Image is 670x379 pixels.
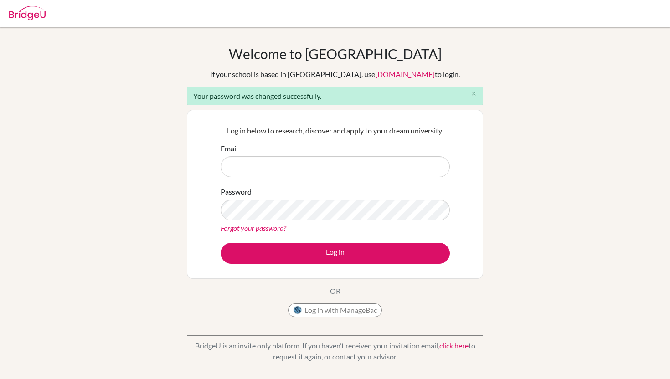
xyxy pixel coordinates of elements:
button: Log in with ManageBac [288,303,382,317]
div: If your school is based in [GEOGRAPHIC_DATA], use to login. [210,69,460,80]
button: Close [464,87,483,101]
a: [DOMAIN_NAME] [375,70,435,78]
button: Log in [221,243,450,264]
a: click here [439,341,469,350]
img: Bridge-U [9,6,46,20]
label: Password [221,186,252,197]
label: Email [221,143,238,154]
div: Your password was changed successfully. [187,87,483,105]
h1: Welcome to [GEOGRAPHIC_DATA] [229,46,442,62]
p: Log in below to research, discover and apply to your dream university. [221,125,450,136]
p: BridgeU is an invite only platform. If you haven’t received your invitation email, to request it ... [187,340,483,362]
i: close [470,90,477,97]
p: OR [330,286,340,297]
a: Forgot your password? [221,224,286,232]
